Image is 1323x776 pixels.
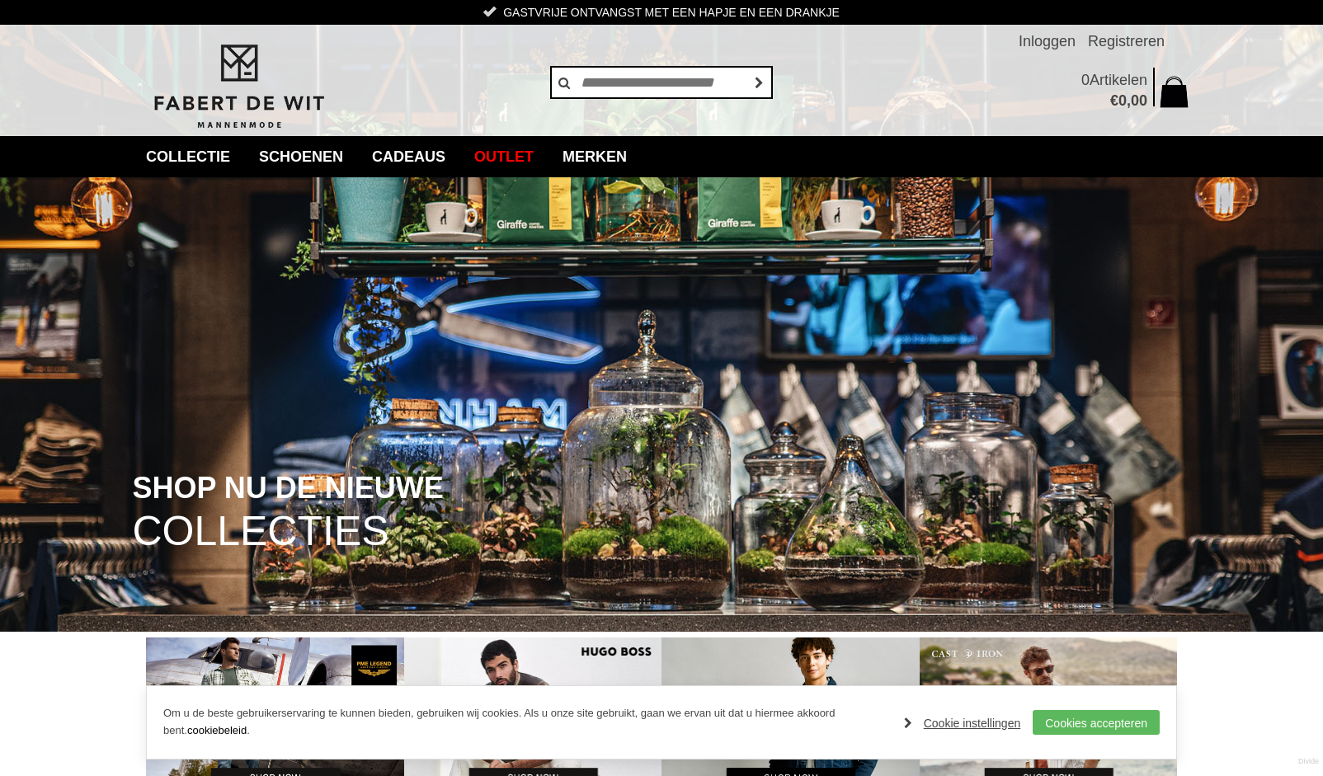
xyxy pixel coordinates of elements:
a: Schoenen [247,136,355,177]
a: Cadeaus [360,136,458,177]
span: 0 [1118,92,1127,109]
p: Om u de beste gebruikerservaring te kunnen bieden, gebruiken wij cookies. Als u onze site gebruik... [163,705,887,740]
span: COLLECTIES [132,510,388,553]
a: Cookies accepteren [1033,710,1160,735]
span: 0 [1081,72,1090,88]
span: € [1110,92,1118,109]
img: Fabert de Wit [146,42,332,131]
a: Inloggen [1019,25,1076,58]
span: Artikelen [1090,72,1147,88]
a: Outlet [462,136,546,177]
span: SHOP NU DE NIEUWE [132,473,443,504]
span: 00 [1131,92,1147,109]
a: collectie [134,136,242,177]
a: cookiebeleid [187,724,247,736]
a: Cookie instellingen [904,711,1021,736]
a: Registreren [1088,25,1165,58]
a: Divide [1298,751,1319,772]
a: Merken [550,136,639,177]
span: , [1127,92,1131,109]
